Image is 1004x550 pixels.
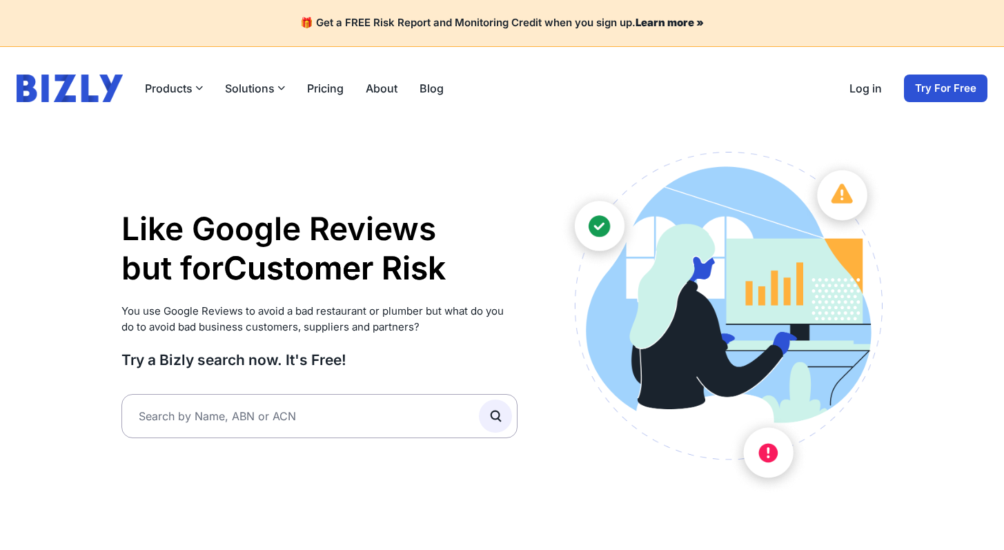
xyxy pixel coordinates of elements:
[307,80,344,97] a: Pricing
[121,304,518,335] p: You use Google Reviews to avoid a bad restaurant or plumber but what do you do to avoid bad busin...
[225,80,285,97] button: Solutions
[224,288,446,328] li: Supplier Risk
[849,80,882,97] a: Log in
[636,16,704,29] a: Learn more »
[145,80,203,97] button: Products
[17,17,987,30] h4: 🎁 Get a FREE Risk Report and Monitoring Credit when you sign up.
[420,80,444,97] a: Blog
[904,75,987,102] a: Try For Free
[224,248,446,288] li: Customer Risk
[366,80,397,97] a: About
[121,351,518,369] h3: Try a Bizly search now. It's Free!
[121,394,518,438] input: Search by Name, ABN or ACN
[121,209,518,288] h1: Like Google Reviews but for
